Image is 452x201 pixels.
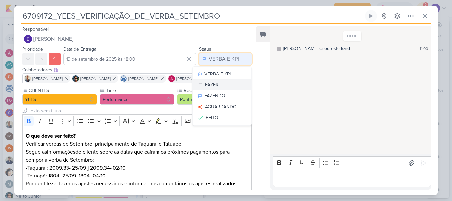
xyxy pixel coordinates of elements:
p: Verificar verbas de Setembro, principalmente de Taquaral e Tatuapé. [26,140,248,148]
div: VERBA E KPI [204,71,231,77]
div: Editor editing area: main [273,169,431,187]
input: Kard Sem Título [21,10,364,22]
div: FAZER [205,81,219,88]
strong: Informações: [26,188,57,195]
div: AGUARDANDO [205,103,237,110]
button: FEITO [193,112,251,123]
label: CLIENTES [28,87,97,94]
img: Alessandra Gomes [168,75,175,82]
label: Responsável [22,26,49,32]
div: [PERSON_NAME] criou este kard [283,45,350,52]
img: Eduardo Quaresma [24,35,32,43]
p: -Tatuapé: 1804- 25/09] 1804- 04/10 [26,172,248,180]
p: Por gentileza, fazer os ajustes necessários e informar nos comentários os ajustes realizados. [26,180,248,188]
div: Colaboradores [22,66,252,73]
img: Iara Santos [24,75,31,82]
button: [PERSON_NAME] [22,33,252,45]
label: Data de Entrega [63,46,96,52]
button: FAZER [193,79,251,90]
strong: O que deve ser feito? [26,133,76,139]
div: Editor toolbar [273,156,431,169]
div: FAZENDO [204,92,225,99]
u: informações [47,149,75,155]
span: [PERSON_NAME] [33,35,73,43]
div: 11:00 [420,46,428,52]
p: Segue as do cliente sobre as datas que caíram os próximos pagamentos para compor a verba de Setem... [26,148,248,164]
div: Editor toolbar [22,114,252,127]
button: AGUARDANDO [193,101,251,112]
div: FEITO [206,114,218,121]
span: [PERSON_NAME] [128,76,158,82]
p: -Taquaral: 2009,33- 25/09 ] 2009,34- 02/10 [26,164,248,172]
div: VERBA E KPI [209,55,239,63]
button: VERBA E KPI [193,69,251,79]
label: Status [199,46,211,52]
input: Select a date [63,53,196,65]
img: Caroline Traven De Andrade [120,75,127,82]
span: [PERSON_NAME] [80,76,111,82]
span: [PERSON_NAME] [176,76,206,82]
img: Nelito Junior [72,75,79,82]
div: Ligar relógio [368,13,374,19]
span: [PERSON_NAME] [32,76,63,82]
label: Time [106,87,174,94]
button: Pontual [177,94,252,105]
button: YEES [22,94,97,105]
button: VERBA E KPI [199,53,252,65]
input: Texto sem título [27,107,252,114]
button: FAZENDO [193,90,251,101]
button: Performance [100,94,174,105]
label: Prioridade [22,46,43,52]
label: Recorrência [183,87,252,94]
